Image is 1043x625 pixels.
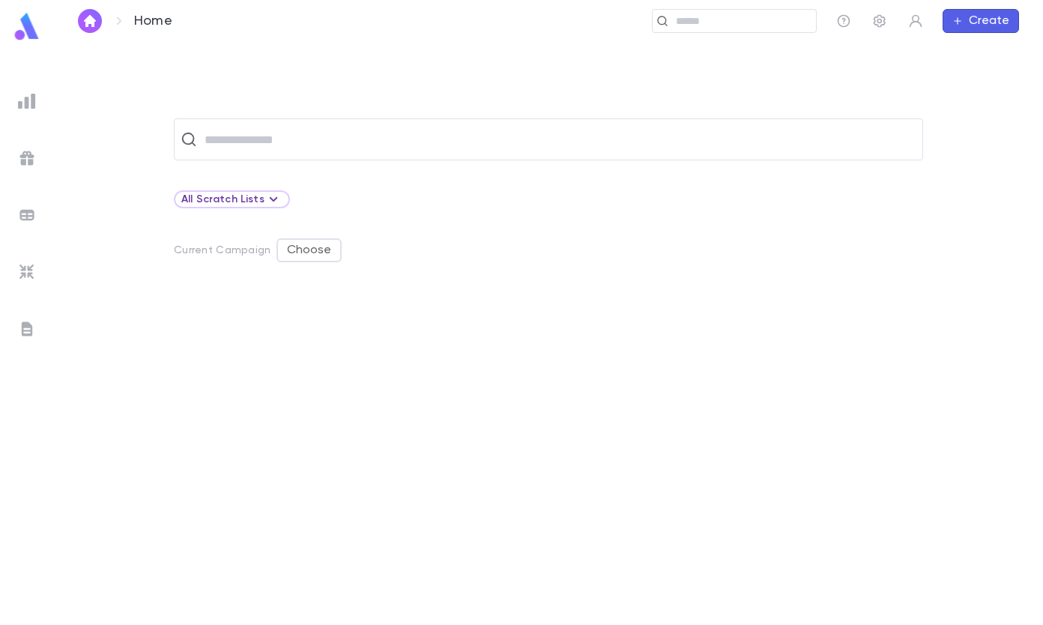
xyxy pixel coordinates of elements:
p: Current Campaign [174,244,270,256]
div: All Scratch Lists [174,190,290,208]
button: Choose [276,238,342,262]
img: imports_grey.530a8a0e642e233f2baf0ef88e8c9fcb.svg [18,263,36,281]
img: letters_grey.7941b92b52307dd3b8a917253454ce1c.svg [18,320,36,338]
img: logo [12,12,42,41]
img: home_white.a664292cf8c1dea59945f0da9f25487c.svg [81,15,99,27]
img: reports_grey.c525e4749d1bce6a11f5fe2a8de1b229.svg [18,92,36,110]
img: batches_grey.339ca447c9d9533ef1741baa751efc33.svg [18,206,36,224]
p: Home [134,13,172,29]
button: Create [943,9,1019,33]
div: All Scratch Lists [181,190,282,208]
img: campaigns_grey.99e729a5f7ee94e3726e6486bddda8f1.svg [18,149,36,167]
